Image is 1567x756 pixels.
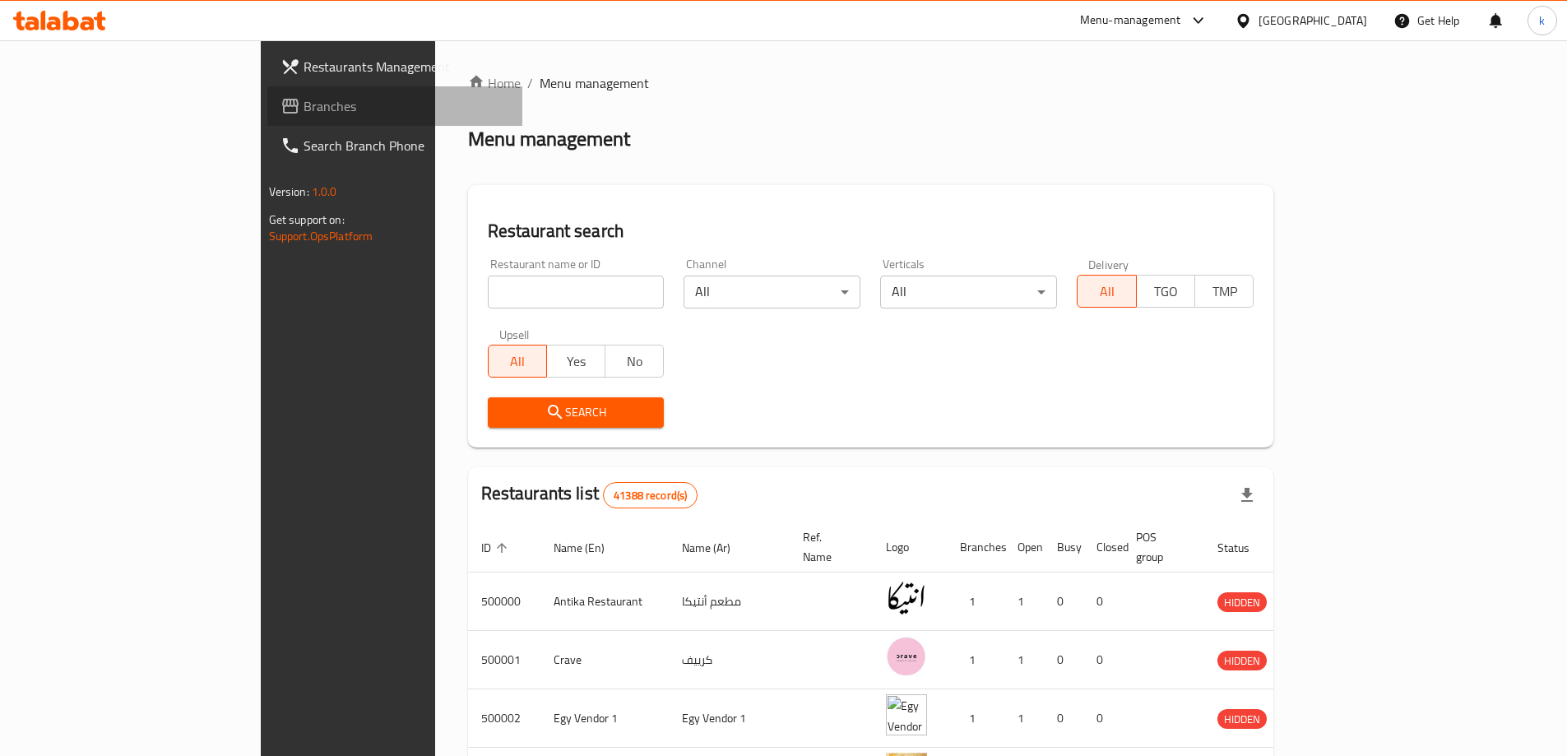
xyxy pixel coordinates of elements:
[1217,710,1267,729] span: HIDDEN
[1004,631,1044,689] td: 1
[873,522,947,573] th: Logo
[546,345,605,378] button: Yes
[267,47,522,86] a: Restaurants Management
[605,345,664,378] button: No
[540,73,649,93] span: Menu management
[1044,631,1083,689] td: 0
[554,350,599,373] span: Yes
[1539,12,1545,30] span: k
[669,631,790,689] td: كرييف
[269,209,345,230] span: Get support on:
[501,402,651,423] span: Search
[1194,275,1254,308] button: TMP
[527,73,533,93] li: /
[468,73,1274,93] nav: breadcrumb
[481,538,512,558] span: ID
[669,689,790,748] td: Egy Vendor 1
[1143,280,1189,304] span: TGO
[886,577,927,619] img: Antika Restaurant
[1084,280,1129,304] span: All
[554,538,626,558] span: Name (En)
[947,522,1004,573] th: Branches
[312,181,337,202] span: 1.0.0
[488,345,547,378] button: All
[612,350,657,373] span: No
[1044,573,1083,631] td: 0
[267,126,522,165] a: Search Branch Phone
[269,181,309,202] span: Version:
[1259,12,1367,30] div: [GEOGRAPHIC_DATA]
[540,689,669,748] td: Egy Vendor 1
[540,573,669,631] td: Antika Restaurant
[1083,689,1123,748] td: 0
[603,482,698,508] div: Total records count
[488,276,665,308] input: Search for restaurant name or ID..
[499,328,530,340] label: Upsell
[669,573,790,631] td: مطعم أنتيكا
[1217,593,1267,612] span: HIDDEN
[488,219,1254,243] h2: Restaurant search
[1217,652,1267,670] span: HIDDEN
[1083,631,1123,689] td: 0
[886,694,927,735] img: Egy Vendor 1
[880,276,1057,308] div: All
[1217,709,1267,729] div: HIDDEN
[803,527,853,567] span: Ref. Name
[1136,527,1185,567] span: POS group
[495,350,540,373] span: All
[481,481,698,508] h2: Restaurants list
[1202,280,1247,304] span: TMP
[1004,689,1044,748] td: 1
[886,636,927,677] img: Crave
[1136,275,1195,308] button: TGO
[1044,522,1083,573] th: Busy
[1217,592,1267,612] div: HIDDEN
[1004,573,1044,631] td: 1
[488,397,665,428] button: Search
[684,276,860,308] div: All
[1217,538,1271,558] span: Status
[540,631,669,689] td: Crave
[1083,573,1123,631] td: 0
[947,573,1004,631] td: 1
[304,136,509,155] span: Search Branch Phone
[468,126,630,152] h2: Menu management
[1227,475,1267,515] div: Export file
[269,225,373,247] a: Support.OpsPlatform
[304,57,509,77] span: Restaurants Management
[1088,258,1129,270] label: Delivery
[1077,275,1136,308] button: All
[1080,11,1181,30] div: Menu-management
[947,631,1004,689] td: 1
[267,86,522,126] a: Branches
[1044,689,1083,748] td: 0
[682,538,752,558] span: Name (Ar)
[604,488,697,503] span: 41388 record(s)
[1217,651,1267,670] div: HIDDEN
[1083,522,1123,573] th: Closed
[1004,522,1044,573] th: Open
[304,96,509,116] span: Branches
[947,689,1004,748] td: 1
